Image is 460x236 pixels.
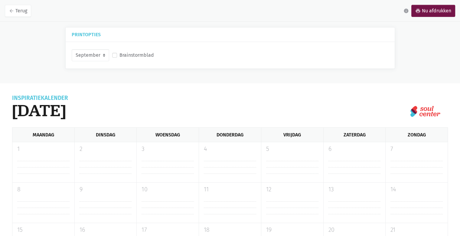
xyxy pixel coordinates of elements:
[136,128,199,142] div: Woensdag
[142,185,194,194] p: 10
[204,145,256,154] p: 4
[5,5,31,17] a: arrow_backTerug
[199,128,261,142] div: Donderdag
[72,32,389,37] h5: Printopties
[119,51,154,59] label: Brainstormblad
[328,185,381,194] p: 13
[12,95,68,101] div: Inspiratiekalender
[328,145,381,154] p: 6
[80,225,132,234] p: 16
[142,145,194,154] p: 3
[261,128,323,142] div: Vrijdag
[323,128,386,142] div: Zaterdag
[403,8,409,14] i: info
[17,225,70,234] p: 15
[74,128,137,142] div: Dinsdag
[17,145,70,154] p: 1
[390,185,443,194] p: 14
[17,185,70,194] p: 8
[328,225,381,234] p: 20
[80,185,132,194] p: 9
[415,8,421,14] i: print
[9,8,14,14] i: arrow_back
[80,145,132,154] p: 2
[266,225,318,234] p: 19
[411,5,455,17] a: printNu afdrukken
[142,225,194,234] p: 17
[204,185,256,194] p: 11
[390,225,443,234] p: 21
[266,145,318,154] p: 5
[12,128,74,142] div: Maandag
[390,145,443,154] p: 7
[12,101,68,120] h1: [DATE]
[204,225,256,234] p: 18
[385,128,448,142] div: Zondag
[266,185,318,194] p: 12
